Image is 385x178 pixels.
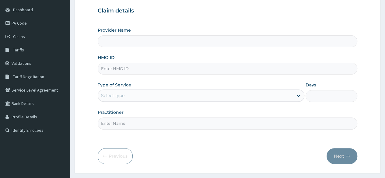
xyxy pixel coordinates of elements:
h3: Claim details [98,8,357,14]
button: Previous [98,148,133,164]
input: Enter HMO ID [98,63,357,75]
label: Days [306,82,316,88]
span: Claims [13,34,25,39]
button: Next [327,148,357,164]
label: HMO ID [98,54,115,61]
input: Enter Name [98,117,357,129]
label: Type of Service [98,82,131,88]
span: Dashboard [13,7,33,12]
span: Tariff Negotiation [13,74,44,79]
div: Select type [101,92,124,99]
span: Tariffs [13,47,24,53]
label: Practitioner [98,109,124,115]
label: Provider Name [98,27,131,33]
